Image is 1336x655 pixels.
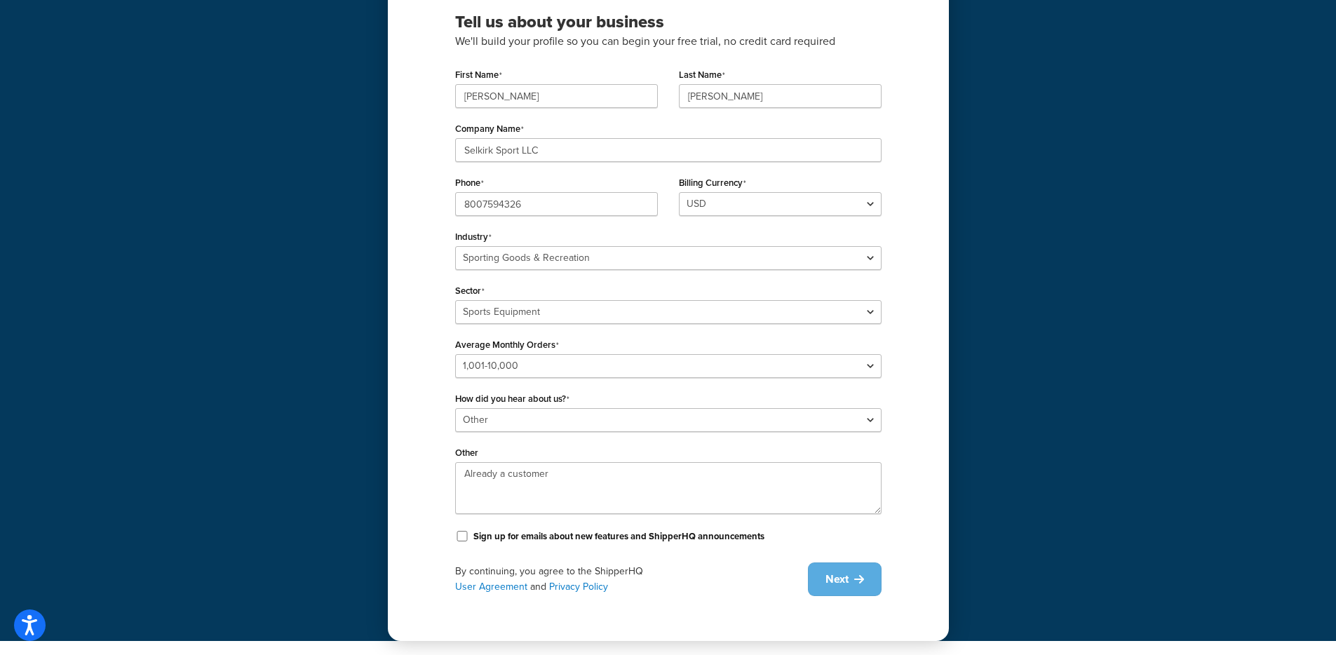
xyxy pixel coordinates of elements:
[455,564,808,595] div: By continuing, you agree to the ShipperHQ and
[455,285,485,297] label: Sector
[455,231,492,243] label: Industry
[455,462,882,514] textarea: Already a customer
[455,393,569,405] label: How did you hear about us?
[473,530,764,543] label: Sign up for emails about new features and ShipperHQ announcements
[455,32,882,50] p: We'll build your profile so you can begin your free trial, no credit card required
[455,69,502,81] label: First Name
[455,339,559,351] label: Average Monthly Orders
[455,177,484,189] label: Phone
[679,177,746,189] label: Billing Currency
[455,123,524,135] label: Company Name
[455,11,882,32] h3: Tell us about your business
[679,69,725,81] label: Last Name
[455,579,527,594] a: User Agreement
[455,447,478,458] label: Other
[549,579,608,594] a: Privacy Policy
